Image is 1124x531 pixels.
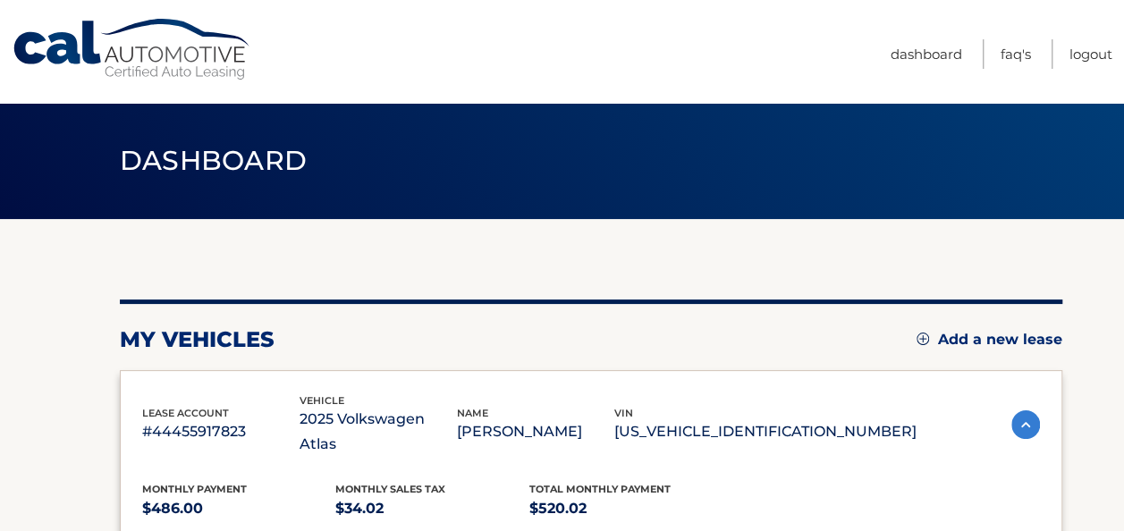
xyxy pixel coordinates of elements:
p: $486.00 [142,496,336,521]
a: Cal Automotive [12,18,253,81]
span: vin [614,407,633,419]
a: Add a new lease [917,331,1062,349]
a: Dashboard [891,39,962,69]
p: 2025 Volkswagen Atlas [300,407,457,457]
span: Monthly Payment [142,483,247,495]
p: $520.02 [529,496,723,521]
span: Total Monthly Payment [529,483,671,495]
img: add.svg [917,333,929,345]
h2: my vehicles [120,326,275,353]
span: lease account [142,407,229,419]
a: Logout [1069,39,1112,69]
a: FAQ's [1001,39,1031,69]
span: Dashboard [120,144,308,177]
span: vehicle [300,394,344,407]
p: #44455917823 [142,419,300,444]
p: [US_VEHICLE_IDENTIFICATION_NUMBER] [614,419,917,444]
span: name [457,407,488,419]
span: Monthly sales Tax [335,483,445,495]
p: [PERSON_NAME] [457,419,614,444]
p: $34.02 [335,496,529,521]
img: accordion-active.svg [1011,410,1040,439]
